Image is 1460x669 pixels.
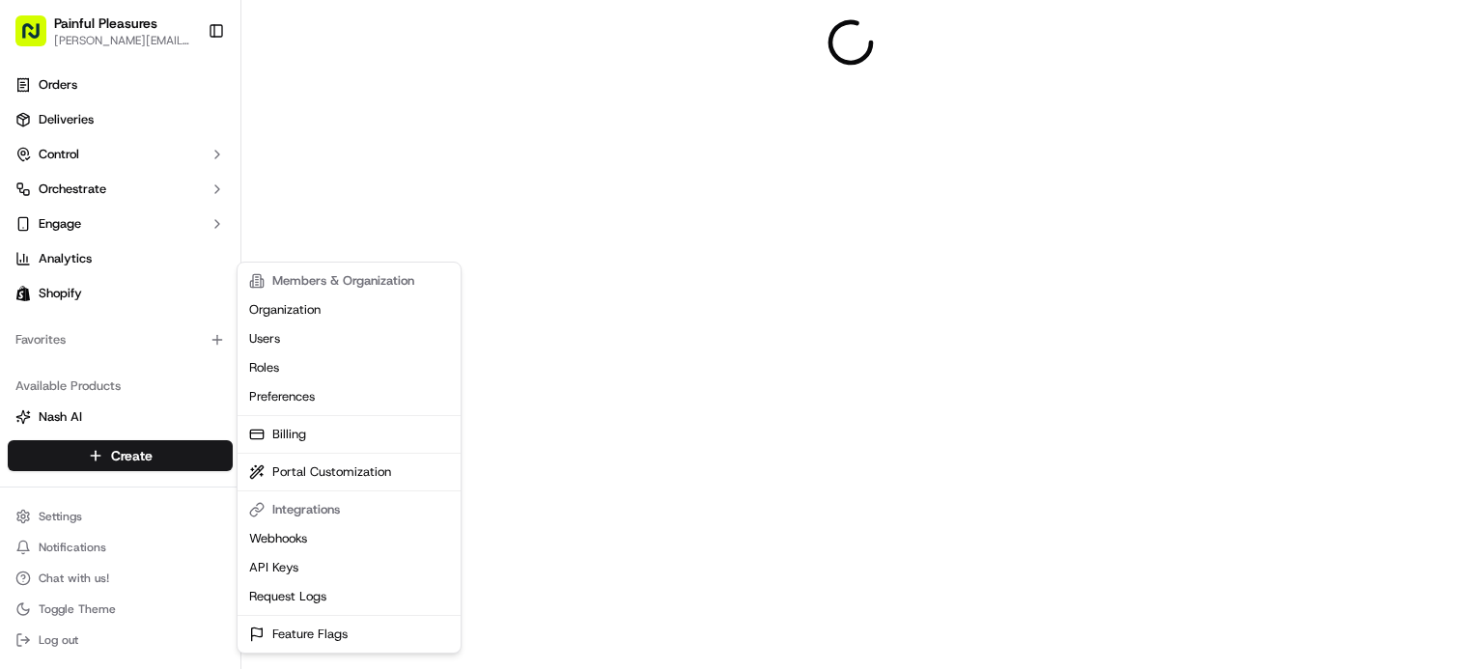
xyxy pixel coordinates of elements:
div: Available Products [8,371,233,402]
a: Feature Flags [241,620,457,649]
span: Deliveries [39,111,94,128]
a: Roles [241,353,457,382]
span: Toggle Theme [39,601,116,617]
span: Chat with us! [39,571,109,586]
span: [PERSON_NAME][EMAIL_ADDRESS][PERSON_NAME][DOMAIN_NAME] [54,33,192,48]
span: Shopify [39,285,82,302]
a: API Keys [241,553,457,582]
span: Painful Pleasures [54,14,157,33]
span: Log out [39,632,78,648]
p: Welcome 👋 [19,77,351,108]
span: Pylon [192,327,234,342]
span: Engage [39,215,81,233]
a: Powered byPylon [136,326,234,342]
span: Settings [39,509,82,524]
img: Shopify logo [15,286,31,301]
span: Control [39,146,79,163]
span: Create [111,446,153,465]
a: Portal Customization [241,458,457,487]
div: Favorites [8,324,233,355]
div: 💻 [163,282,179,297]
a: 📗Knowledge Base [12,272,155,307]
span: Nash AI [39,408,82,426]
div: Integrations [241,495,457,524]
div: We're available if you need us! [66,204,244,219]
a: Organization [241,295,457,324]
span: Orchestrate [39,181,106,198]
a: Request Logs [241,582,457,611]
a: 💻API Documentation [155,272,318,307]
span: Knowledge Base [39,280,148,299]
div: Members & Organization [241,266,457,295]
div: 📗 [19,282,35,297]
span: Notifications [39,540,106,555]
img: Nash [19,19,58,58]
span: API Documentation [182,280,310,299]
span: Orders [39,76,77,94]
a: Preferences [241,382,457,411]
img: 1736555255976-a54dd68f-1ca7-489b-9aae-adbdc363a1c4 [19,184,54,219]
a: Billing [241,420,457,449]
div: Start new chat [66,184,317,204]
a: Webhooks [241,524,457,553]
a: Users [241,324,457,353]
button: Start new chat [328,190,351,213]
input: Got a question? Start typing here... [50,125,348,145]
span: Analytics [39,250,92,267]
